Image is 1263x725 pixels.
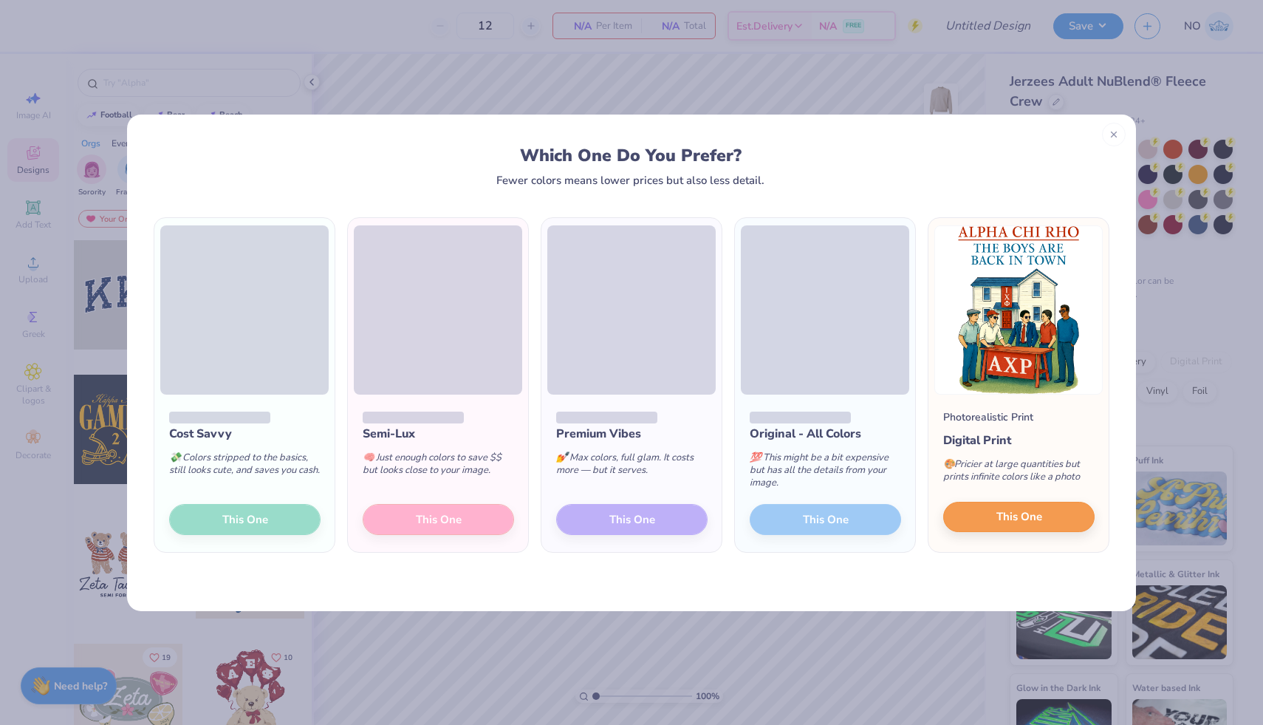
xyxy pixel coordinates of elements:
div: Which One Do You Prefer? [168,146,1095,166]
div: Digital Print [943,432,1095,449]
div: Fewer colors means lower prices but also less detail. [496,174,764,186]
span: This One [996,508,1042,525]
div: Semi-Lux [363,425,514,443]
span: 💸 [169,451,181,464]
div: Cost Savvy [169,425,321,443]
div: Just enough colors to save $$ but looks close to your image. [363,443,514,491]
div: Max colors, full glam. It costs more — but it serves. [556,443,708,491]
span: 💯 [750,451,761,464]
button: This One [943,502,1095,533]
span: 🧠 [363,451,374,464]
span: 💅 [556,451,568,464]
div: Pricier at large quantities but prints infinite colors like a photo [943,449,1095,498]
div: Original - All Colors [750,425,901,443]
span: 🎨 [943,457,955,471]
div: Premium Vibes [556,425,708,443]
div: This might be a bit expensive but has all the details from your image. [750,443,901,504]
div: Photorealistic Print [943,409,1033,425]
div: Colors stripped to the basics, still looks cute, and saves you cash. [169,443,321,491]
img: Photorealistic preview [934,225,1103,395]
